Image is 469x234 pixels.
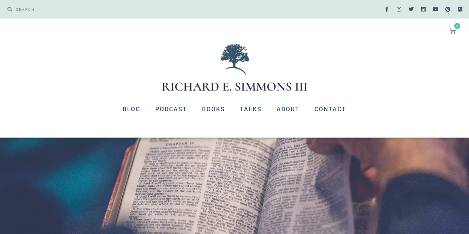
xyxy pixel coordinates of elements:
[307,100,354,119] a: Contact
[232,100,269,119] a: Talks
[12,4,231,15] input: SEARCH
[115,100,148,119] a: Blog
[148,100,195,119] a: Podcast
[269,100,307,119] a: About
[454,23,460,29] span: 0
[440,22,465,39] a: 0
[195,100,232,119] a: Books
